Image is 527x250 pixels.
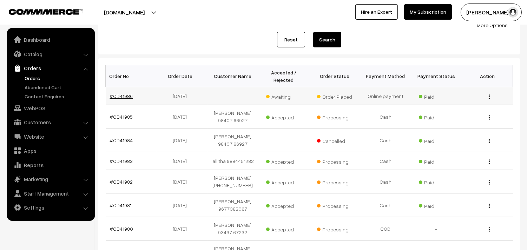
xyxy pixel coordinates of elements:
[489,180,490,185] img: Menu
[9,201,92,214] a: Settings
[317,224,352,233] span: Processing
[489,94,490,99] img: Menu
[207,105,258,129] td: [PERSON_NAME] 98407 66927
[207,193,258,217] td: [PERSON_NAME] 9677083067
[266,177,301,186] span: Accepted
[419,91,454,100] span: Paid
[355,4,398,20] a: Hire an Expert
[419,177,454,186] span: Paid
[157,193,207,217] td: [DATE]
[9,159,92,171] a: Reports
[411,217,462,241] td: -
[207,170,258,193] td: [PERSON_NAME] [PHONE_NUMBER]
[207,65,258,87] th: Customer Name
[9,144,92,157] a: Apps
[9,62,92,74] a: Orders
[9,9,83,14] img: COMMMERCE
[404,4,452,20] a: My Subscription
[489,204,490,208] img: Menu
[110,137,133,143] a: #OD41984
[317,91,352,100] span: Order Placed
[157,170,207,193] td: [DATE]
[489,139,490,143] img: Menu
[207,152,258,170] td: lallitha 9884451282
[23,74,92,82] a: Orders
[317,200,352,210] span: Processing
[9,7,70,15] a: COMMMERCE
[106,65,157,87] th: Order No
[207,129,258,152] td: [PERSON_NAME] 98407 66927
[419,200,454,210] span: Paid
[157,152,207,170] td: [DATE]
[317,136,352,145] span: Cancelled
[266,91,301,100] span: Awaiting
[489,115,490,120] img: Menu
[110,202,132,208] a: #OD41981
[489,159,490,164] img: Menu
[360,65,411,87] th: Payment Method
[277,32,305,47] a: Reset
[266,156,301,165] span: Accepted
[317,112,352,121] span: Processing
[157,129,207,152] td: [DATE]
[508,7,518,18] img: user
[9,48,92,60] a: Catalog
[110,158,133,164] a: #OD41983
[157,87,207,105] td: [DATE]
[9,102,92,114] a: WebPOS
[317,156,352,165] span: Processing
[110,179,133,185] a: #OD41982
[309,65,360,87] th: Order Status
[411,65,462,87] th: Payment Status
[419,136,454,145] span: Paid
[157,65,207,87] th: Order Date
[360,217,411,241] td: COD
[9,173,92,185] a: Marketing
[110,93,133,99] a: #OD41986
[317,177,352,186] span: Processing
[23,84,92,91] a: Abandoned Cart
[258,129,309,152] td: -
[9,130,92,143] a: Website
[360,87,411,105] td: Online payment
[360,170,411,193] td: Cash
[9,116,92,129] a: Customers
[157,105,207,129] td: [DATE]
[360,152,411,170] td: Cash
[79,4,169,21] button: [DOMAIN_NAME]
[461,4,522,21] button: [PERSON_NAME] s…
[258,65,309,87] th: Accepted / Rejected
[110,114,133,120] a: #OD41985
[157,217,207,241] td: [DATE]
[360,105,411,129] td: Cash
[360,193,411,217] td: Cash
[477,22,508,28] a: More Options
[207,217,258,241] td: [PERSON_NAME] 93437 67232
[313,32,341,47] button: Search
[419,112,454,121] span: Paid
[9,33,92,46] a: Dashboard
[462,65,513,87] th: Action
[360,129,411,152] td: Cash
[266,200,301,210] span: Accepted
[110,226,133,232] a: #OD41980
[23,93,92,100] a: Contact Enquires
[489,227,490,232] img: Menu
[266,224,301,233] span: Accepted
[9,187,92,200] a: Staff Management
[266,112,301,121] span: Accepted
[419,156,454,165] span: Paid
